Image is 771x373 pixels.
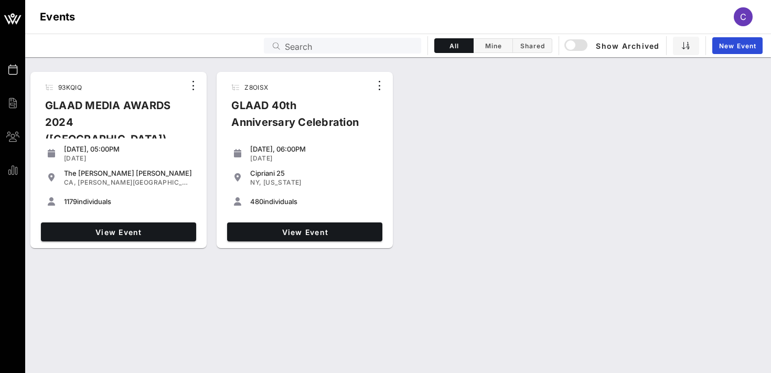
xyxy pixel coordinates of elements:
a: View Event [41,222,196,241]
span: View Event [231,228,378,237]
span: 93KQIQ [58,83,82,91]
div: individuals [64,197,192,206]
a: View Event [227,222,382,241]
span: 480 [250,197,263,206]
h1: Events [40,8,76,25]
button: Show Archived [565,36,660,55]
div: The [PERSON_NAME] [PERSON_NAME] [64,169,192,177]
button: All [434,38,474,53]
span: Mine [480,42,506,50]
span: 1179 [64,197,77,206]
div: GLAAD 40th Anniversary Celebration [223,97,371,139]
span: All [441,42,467,50]
span: Shared [519,42,545,50]
span: Show Archived [566,39,659,52]
div: [DATE], 06:00PM [250,145,378,153]
span: [PERSON_NAME][GEOGRAPHIC_DATA] [78,178,202,186]
a: New Event [712,37,763,54]
span: [US_STATE] [263,178,302,186]
span: New Event [719,42,756,50]
button: Shared [513,38,552,53]
span: C [740,12,746,22]
div: [DATE] [250,154,378,163]
span: Z8OISX [244,83,268,91]
div: Cipriani 25 [250,169,378,177]
div: GLAAD MEDIA AWARDS 2024 ([GEOGRAPHIC_DATA]) [37,97,185,156]
span: View Event [45,228,192,237]
button: Mine [474,38,513,53]
div: [DATE], 05:00PM [64,145,192,153]
div: C [734,7,753,26]
span: NY, [250,178,261,186]
div: individuals [250,197,378,206]
div: [DATE] [64,154,192,163]
span: CA, [64,178,76,186]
